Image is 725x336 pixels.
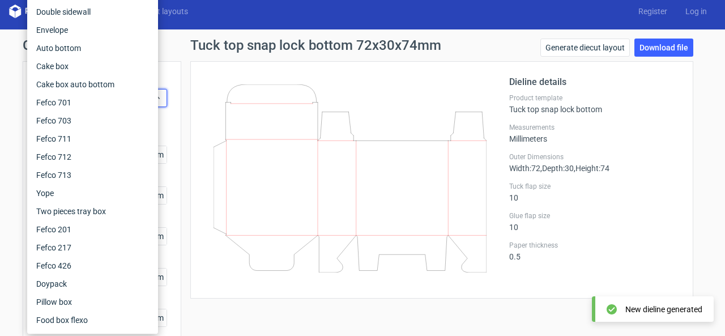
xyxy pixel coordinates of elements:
div: Cake box auto bottom [32,75,153,93]
span: , Depth : 30 [540,164,574,173]
label: Product template [509,93,679,103]
a: Diecut layouts [129,6,197,17]
div: 0.5 [509,241,679,261]
div: Fefco 217 [32,239,153,257]
div: Fefco 426 [32,257,153,275]
div: Two pieces tray box [32,202,153,220]
div: 10 [509,211,679,232]
div: Auto bottom [32,39,153,57]
a: Log in [676,6,716,17]
div: Fefco 713 [32,166,153,184]
div: Envelope [32,21,153,39]
a: Download file [634,39,693,57]
span: , Height : 74 [574,164,609,173]
div: New dieline generated [625,304,702,315]
div: Fefco 201 [32,220,153,239]
div: Yope [32,184,153,202]
a: Register [629,6,676,17]
div: Fefco 701 [32,93,153,112]
h2: Dieline details [509,75,679,89]
div: Cake box [32,57,153,75]
div: Doypack [32,275,153,293]
label: Paper thickness [509,241,679,250]
div: Tuck top snap lock bottom [509,93,679,114]
div: Fefco 711 [32,130,153,148]
div: Fefco 703 [32,112,153,130]
a: Generate diecut layout [540,39,630,57]
label: Measurements [509,123,679,132]
div: Fefco 712 [32,148,153,166]
div: Food box flexo [32,311,153,329]
label: Outer Dimensions [509,152,679,161]
div: 10 [509,182,679,202]
label: Tuck flap size [509,182,679,191]
h1: Tuck top snap lock bottom 72x30x74mm [190,39,441,52]
div: Pillow box [32,293,153,311]
div: Double sidewall [32,3,153,21]
div: Millimeters [509,123,679,143]
label: Glue flap size [509,211,679,220]
span: Width : 72 [509,164,540,173]
h1: Generate new dieline [23,39,702,52]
